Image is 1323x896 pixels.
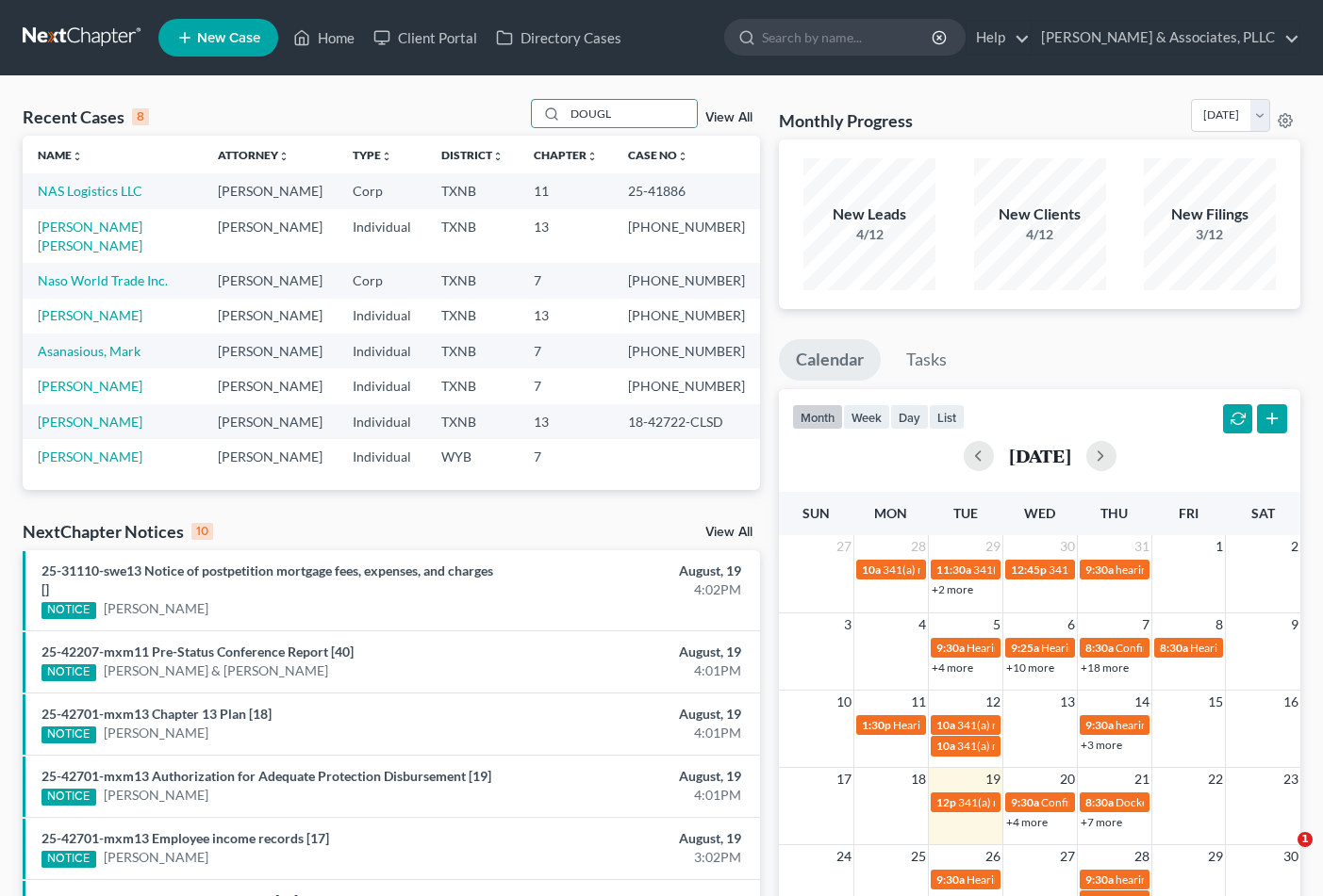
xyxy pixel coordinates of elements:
[1206,768,1225,790] span: 22
[1251,505,1275,521] span: Sat
[1006,660,1054,675] a: +10 more
[1085,872,1114,887] span: 9:30a
[936,641,965,655] span: 9:30a
[521,562,741,580] div: August, 19
[1011,562,1047,577] span: 12:45p
[1081,815,1122,829] a: +7 more
[41,851,96,868] div: NOTICE
[932,660,973,675] a: +4 more
[874,505,907,521] span: Mon
[519,368,613,403] td: 7
[1133,845,1151,868] span: 28
[338,334,426,368] td: Individual
[41,830,329,846] a: 25-42701-mxm13 Employee income records [17]
[613,404,760,439] td: 18-42722-CLSD
[41,706,272,722] a: 25-42701-mxm13 Chapter 13 Plan [18]
[1006,815,1048,829] a: +4 more
[426,404,519,439] td: TXNB
[426,209,519,263] td: TXNB
[23,520,213,543] div: NextChapter Notices
[1085,795,1114,809] span: 8:30a
[677,151,688,162] i: unfold_more
[521,643,741,661] div: August, 19
[519,334,613,368] td: 7
[41,768,491,784] a: 25-42701-mxm13 Authorization for Adequate Protection Disbursement [19]
[883,562,1165,577] span: 341(a) meeting for [PERSON_NAME] & [PERSON_NAME]
[1116,718,1261,732] span: hearing for [PERSON_NAME]
[936,795,956,809] span: 12p
[1085,641,1114,655] span: 8:30a
[967,872,1114,887] span: Hearing for [PERSON_NAME]
[41,643,354,660] a: 25-42207-mxm11 Pre-Status Conference Report [40]
[1081,660,1129,675] a: +18 more
[338,209,426,263] td: Individual
[835,535,853,558] span: 27
[218,148,289,162] a: Attorneyunfold_more
[521,848,741,867] div: 3:02PM
[338,404,426,439] td: Individual
[338,263,426,298] td: Corp
[613,263,760,298] td: [PHONE_NUMBER]
[803,204,935,225] div: New Leads
[203,299,338,334] td: [PERSON_NAME]
[521,767,741,786] div: August, 19
[104,661,328,680] a: [PERSON_NAME] & [PERSON_NAME]
[1081,738,1122,752] a: +3 more
[779,339,881,381] a: Calendar
[38,378,142,394] a: [PERSON_NAME]
[534,148,598,162] a: Chapterunfold_more
[203,439,338,474] td: [PERSON_NAME]
[1140,613,1151,636] span: 7
[957,739,1139,753] span: 341(a) meeting for [PERSON_NAME]
[426,173,519,208] td: TXNB
[104,599,208,618] a: [PERSON_NAME]
[519,439,613,474] td: 7
[890,404,929,430] button: day
[909,768,928,790] span: 18
[1058,845,1077,868] span: 27
[38,448,142,464] a: [PERSON_NAME]
[38,219,142,253] a: [PERSON_NAME] [PERSON_NAME]
[441,148,504,162] a: Districtunfold_more
[984,691,1002,713] span: 12
[1179,505,1199,521] span: Fri
[1058,691,1077,713] span: 13
[613,299,760,334] td: [PHONE_NUMBER]
[203,404,338,439] td: [PERSON_NAME]
[762,20,934,55] input: Search by name...
[974,225,1106,244] div: 4/12
[843,404,890,430] button: week
[1058,535,1077,558] span: 30
[278,151,289,162] i: unfold_more
[936,562,971,577] span: 11:30a
[338,439,426,474] td: Individual
[519,263,613,298] td: 7
[41,789,96,806] div: NOTICE
[41,664,96,681] div: NOTICE
[842,613,853,636] span: 3
[41,562,493,597] a: 25-31110-swe13 Notice of postpetition mortgage fees, expenses, and charges []
[1049,562,1231,577] span: 341(a) meeting for [PERSON_NAME]
[1144,204,1276,225] div: New Filings
[862,718,891,732] span: 1:30p
[1032,21,1299,55] a: [PERSON_NAME] & Associates, PLLC
[803,225,935,244] div: 4/12
[1214,535,1225,558] span: 1
[521,829,741,848] div: August, 19
[38,414,142,430] a: [PERSON_NAME]
[338,299,426,334] td: Individual
[38,343,141,359] a: Asanasious, Mark
[984,768,1002,790] span: 19
[203,263,338,298] td: [PERSON_NAME]
[936,872,965,887] span: 9:30a
[1133,535,1151,558] span: 31
[38,148,83,162] a: Nameunfold_more
[1133,768,1151,790] span: 21
[1066,613,1077,636] span: 6
[521,661,741,680] div: 4:01PM
[1144,225,1276,244] div: 3/12
[1214,613,1225,636] span: 8
[191,523,213,540] div: 10
[41,726,96,743] div: NOTICE
[38,307,142,323] a: [PERSON_NAME]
